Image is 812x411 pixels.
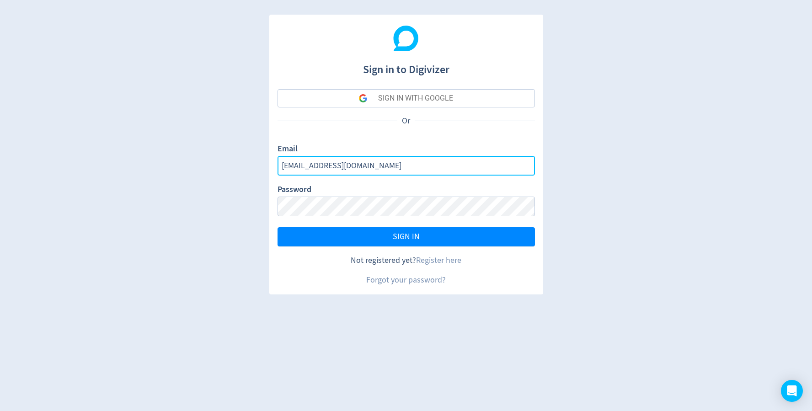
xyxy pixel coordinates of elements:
[278,143,298,156] label: Email
[278,227,535,246] button: SIGN IN
[416,255,461,266] a: Register here
[278,89,535,107] button: SIGN IN WITH GOOGLE
[397,115,415,127] p: Or
[366,275,446,285] a: Forgot your password?
[278,255,535,266] div: Not registered yet?
[378,89,453,107] div: SIGN IN WITH GOOGLE
[781,380,803,402] div: Open Intercom Messenger
[393,26,419,51] img: Digivizer Logo
[278,54,535,78] h1: Sign in to Digivizer
[393,233,420,241] span: SIGN IN
[278,184,311,197] label: Password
